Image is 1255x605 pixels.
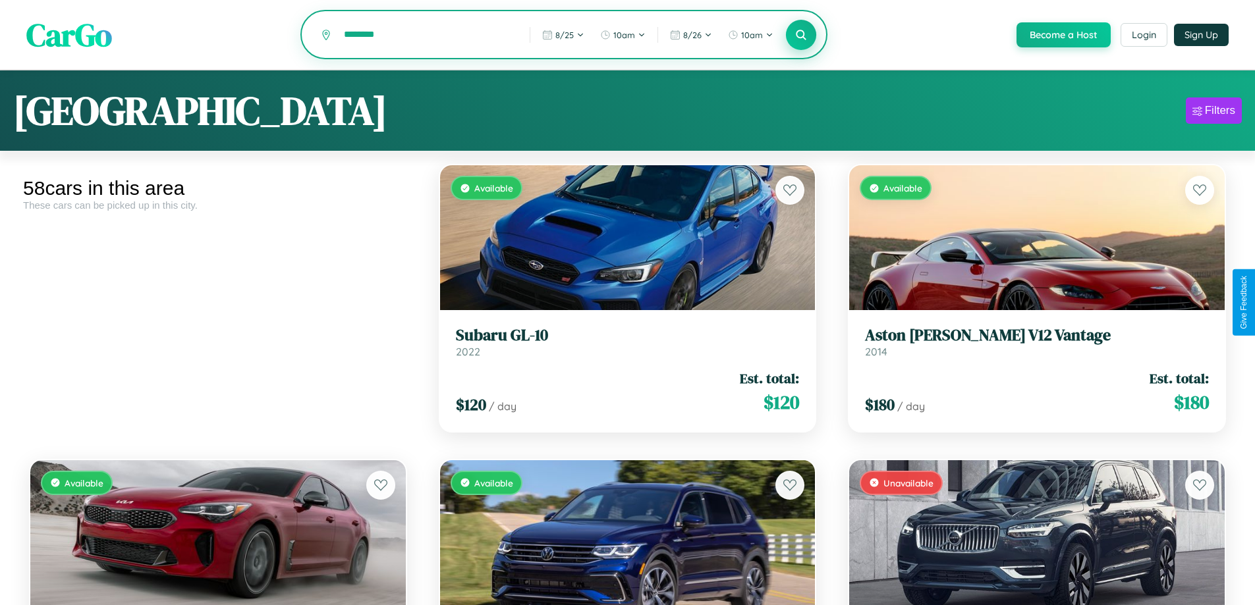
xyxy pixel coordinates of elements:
span: 10am [741,30,763,40]
span: $ 120 [456,394,486,415]
h3: Subaru GL-10 [456,326,800,345]
span: $ 120 [764,389,799,415]
button: Sign Up [1174,24,1229,46]
button: Become a Host [1017,22,1111,47]
span: Est. total: [1150,369,1209,388]
div: Filters [1205,104,1235,117]
button: Login [1121,23,1167,47]
span: $ 180 [865,394,895,415]
span: Available [883,182,922,194]
button: 10am [594,24,652,45]
span: CarGo [26,13,112,57]
button: 8/25 [536,24,591,45]
h1: [GEOGRAPHIC_DATA] [13,84,387,138]
span: 2022 [456,345,480,358]
span: Unavailable [883,477,934,488]
div: Give Feedback [1239,276,1248,329]
span: / day [897,400,925,413]
span: Available [474,182,513,194]
h3: Aston [PERSON_NAME] V12 Vantage [865,326,1209,345]
button: 8/26 [663,24,719,45]
span: 8 / 25 [555,30,574,40]
button: Filters [1186,97,1242,124]
div: These cars can be picked up in this city. [23,199,413,211]
span: / day [489,400,516,413]
span: Est. total: [740,369,799,388]
button: 10am [721,24,780,45]
a: Aston [PERSON_NAME] V12 Vantage2014 [865,326,1209,358]
a: Subaru GL-102022 [456,326,800,358]
span: 10am [613,30,635,40]
span: 2014 [865,345,887,358]
span: Available [65,477,103,488]
span: 8 / 26 [683,30,702,40]
div: 58 cars in this area [23,177,413,199]
span: Available [474,477,513,488]
span: $ 180 [1174,389,1209,415]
